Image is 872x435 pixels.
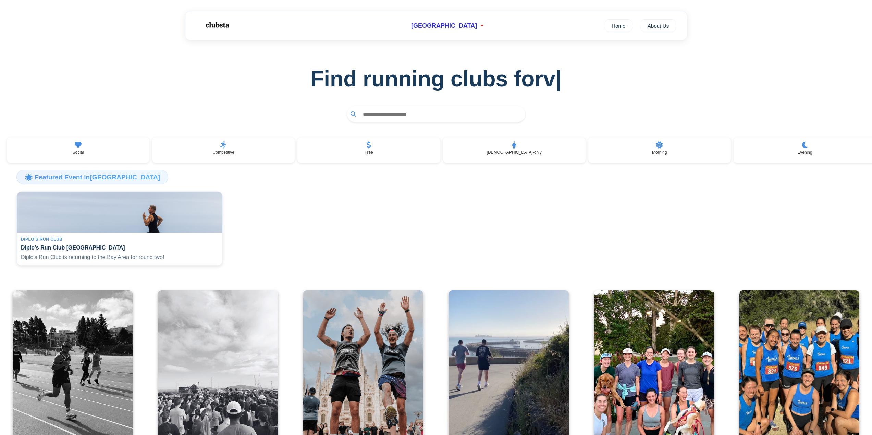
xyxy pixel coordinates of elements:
p: [DEMOGRAPHIC_DATA]-only [487,150,541,155]
a: Home [605,19,632,32]
span: v [543,66,562,91]
p: Free [365,150,373,155]
p: Diplo's Run Club is returning to the Bay Area for round two! [21,254,218,261]
p: Competitive [213,150,234,155]
div: Diplo's Run Club [21,237,218,242]
p: Evening [797,150,812,155]
span: | [555,66,562,91]
h3: 🌟 Featured Event in [GEOGRAPHIC_DATA] [16,170,168,184]
a: About Us [641,19,676,32]
p: Morning [652,150,667,155]
h1: Find running clubs for [11,66,861,91]
img: Logo [196,16,237,34]
p: Social [73,150,84,155]
h4: Diplo's Run Club [GEOGRAPHIC_DATA] [21,244,218,251]
img: Diplo's Run Club San Francisco [17,192,222,233]
span: [GEOGRAPHIC_DATA] [411,22,477,29]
